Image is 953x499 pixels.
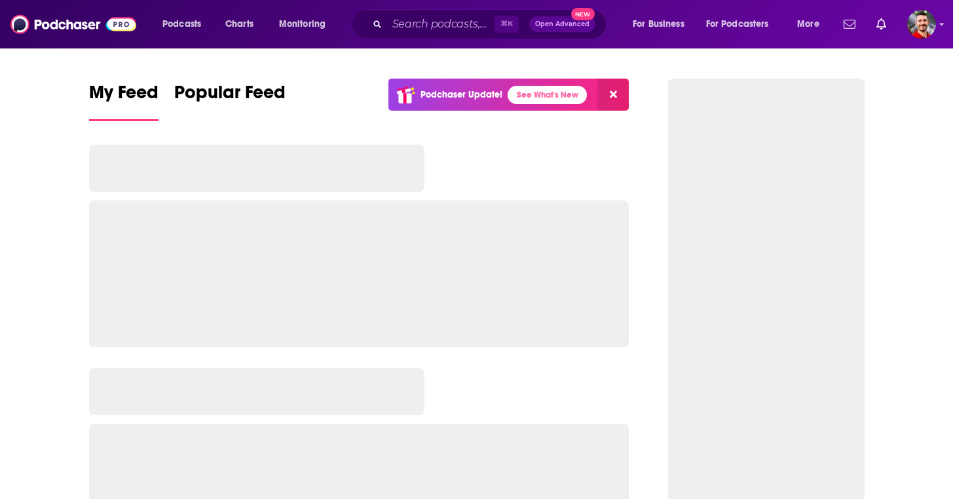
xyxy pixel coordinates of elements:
span: Popular Feed [174,81,286,111]
a: My Feed [89,81,159,121]
button: Open AdvancedNew [529,16,595,32]
span: Logged in as collin_mitchell [907,10,936,39]
span: For Business [633,15,684,33]
img: User Profile [907,10,936,39]
button: open menu [153,14,218,35]
span: ⌘ K [495,16,519,33]
span: Podcasts [162,15,201,33]
input: Search podcasts, credits, & more... [387,14,495,35]
a: Popular Feed [174,81,286,121]
a: Show notifications dropdown [871,13,891,35]
span: New [571,8,595,20]
span: Monitoring [279,15,326,33]
span: My Feed [89,81,159,111]
button: open menu [698,14,788,35]
span: For Podcasters [706,15,769,33]
button: open menu [270,14,343,35]
button: open menu [624,14,701,35]
a: See What's New [508,86,587,104]
button: Show profile menu [907,10,936,39]
p: Podchaser Update! [420,89,502,100]
a: Show notifications dropdown [838,13,861,35]
span: More [797,15,819,33]
span: Charts [225,15,253,33]
span: Open Advanced [535,21,589,28]
div: Search podcasts, credits, & more... [364,9,619,39]
button: open menu [788,14,836,35]
a: Charts [217,14,261,35]
img: Podchaser - Follow, Share and Rate Podcasts [10,12,136,37]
